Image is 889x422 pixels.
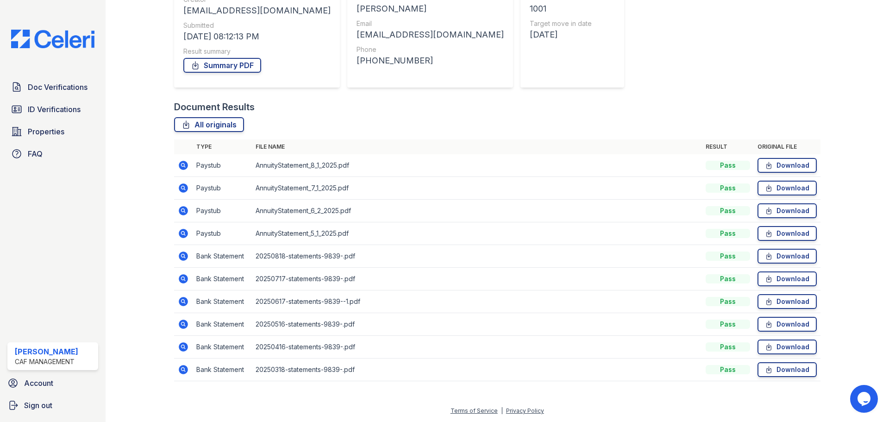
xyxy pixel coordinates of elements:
[357,28,504,41] div: [EMAIL_ADDRESS][DOMAIN_NAME]
[758,249,817,264] a: Download
[193,336,252,359] td: Bank Statement
[758,271,817,286] a: Download
[24,378,53,389] span: Account
[758,158,817,173] a: Download
[706,252,750,261] div: Pass
[451,407,498,414] a: Terms of Service
[706,274,750,283] div: Pass
[24,400,52,411] span: Sign out
[530,2,594,15] div: 1001
[850,385,880,413] iframe: chat widget
[754,139,820,154] th: Original file
[193,222,252,245] td: Paystub
[706,161,750,170] div: Pass
[252,222,702,245] td: AnnuityStatement_5_1_2025.pdf
[252,177,702,200] td: AnnuityStatement_7_1_2025.pdf
[501,407,503,414] div: |
[28,104,81,115] span: ID Verifications
[357,2,504,15] div: [PERSON_NAME]
[357,45,504,54] div: Phone
[252,154,702,177] td: AnnuityStatement_8_1_2025.pdf
[758,362,817,377] a: Download
[183,4,331,17] div: [EMAIL_ADDRESS][DOMAIN_NAME]
[193,245,252,268] td: Bank Statement
[252,200,702,222] td: AnnuityStatement_6_2_2025.pdf
[706,206,750,215] div: Pass
[193,154,252,177] td: Paystub
[193,290,252,313] td: Bank Statement
[758,294,817,309] a: Download
[7,78,98,96] a: Doc Verifications
[530,28,594,41] div: [DATE]
[706,365,750,374] div: Pass
[15,357,78,366] div: CAF Management
[28,148,43,159] span: FAQ
[758,181,817,195] a: Download
[530,19,594,28] div: Target move in date
[706,297,750,306] div: Pass
[174,117,244,132] a: All originals
[758,226,817,241] a: Download
[758,340,817,354] a: Download
[7,145,98,163] a: FAQ
[28,82,88,93] span: Doc Verifications
[183,58,261,73] a: Summary PDF
[193,359,252,381] td: Bank Statement
[706,183,750,193] div: Pass
[252,245,702,268] td: 20250818-statements-9839-.pdf
[506,407,544,414] a: Privacy Policy
[4,30,102,48] img: CE_Logo_Blue-a8612792a0a2168367f1c8372b55b34899dd931a85d93a1a3d3e32e68fde9ad4.png
[706,229,750,238] div: Pass
[252,268,702,290] td: 20250717-statements-9839-.pdf
[252,290,702,313] td: 20250617-statements-9839--1.pdf
[193,177,252,200] td: Paystub
[252,359,702,381] td: 20250318-statements-9839-.pdf
[4,396,102,415] a: Sign out
[193,200,252,222] td: Paystub
[28,126,64,137] span: Properties
[357,19,504,28] div: Email
[183,47,331,56] div: Result summary
[706,320,750,329] div: Pass
[758,203,817,218] a: Download
[4,374,102,392] a: Account
[357,54,504,67] div: [PHONE_NUMBER]
[193,139,252,154] th: Type
[758,317,817,332] a: Download
[702,139,754,154] th: Result
[183,21,331,30] div: Submitted
[252,139,702,154] th: File name
[252,313,702,336] td: 20250516-statements-9839-.pdf
[183,30,331,43] div: [DATE] 08:12:13 PM
[174,101,255,113] div: Document Results
[193,313,252,336] td: Bank Statement
[193,268,252,290] td: Bank Statement
[7,100,98,119] a: ID Verifications
[252,336,702,359] td: 20250416-statements-9839-.pdf
[706,342,750,352] div: Pass
[15,346,78,357] div: [PERSON_NAME]
[7,122,98,141] a: Properties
